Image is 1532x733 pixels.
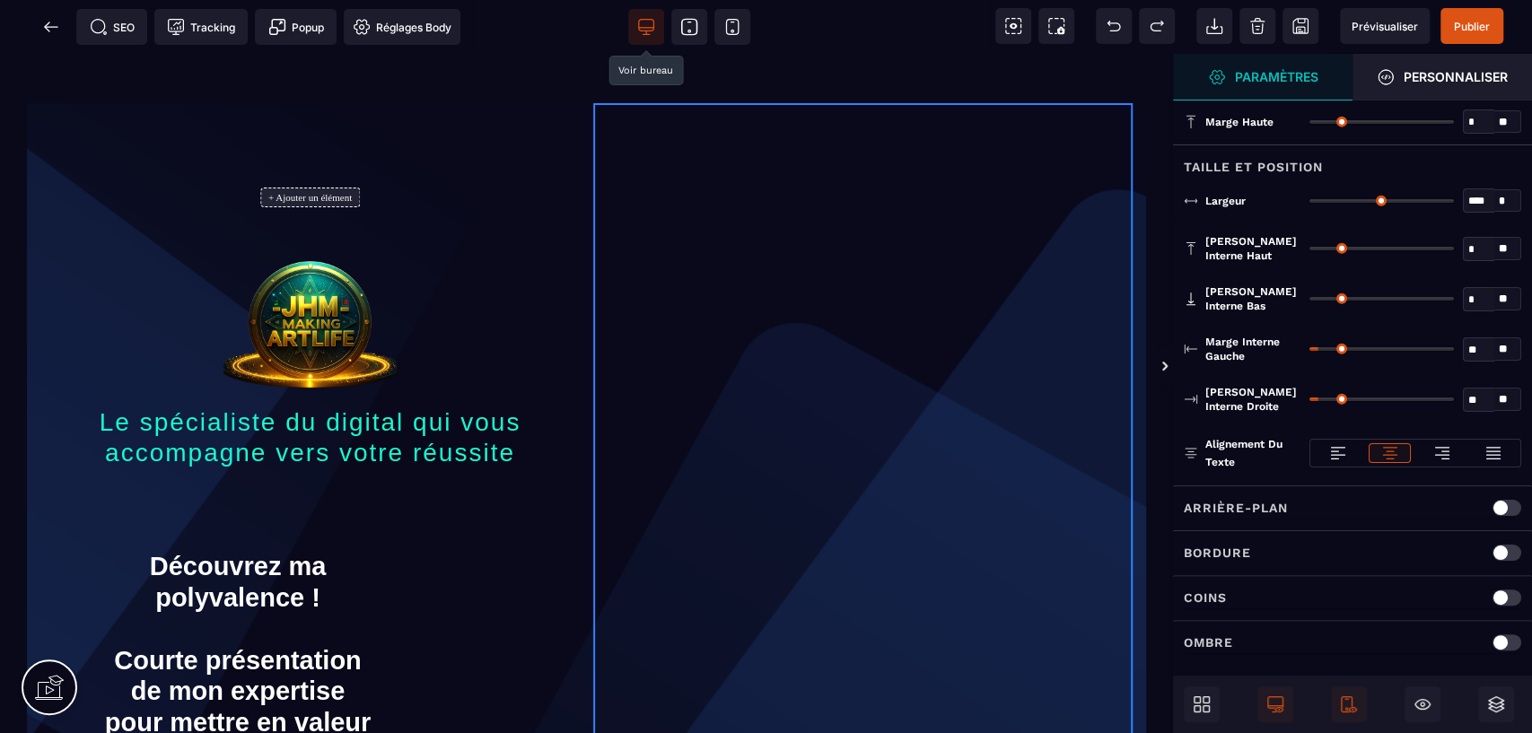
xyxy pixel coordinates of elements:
span: Défaire [1096,8,1132,44]
span: Nettoyage [1239,8,1275,44]
span: Ouvrir le gestionnaire de styles [1353,54,1532,100]
p: Ombre [1184,632,1233,653]
span: Afficher le desktop [1257,686,1293,722]
span: [PERSON_NAME] interne haut [1205,234,1300,263]
span: Retour [33,9,69,45]
span: Masquer le bloc [1405,686,1440,722]
span: [PERSON_NAME] interne droite [1205,385,1300,414]
img: da25f777a3d431e6b37ceca4ae1f9cc6_Logo2025_JHM_Making_Artlife-alpha.png [223,202,397,335]
span: Aperçu [1340,8,1430,44]
span: Réglages Body [353,18,451,36]
p: Bordure [1184,542,1251,563]
div: Taille et position [1173,144,1532,178]
p: Alignement du texte [1184,435,1300,471]
strong: Paramètres [1235,70,1318,83]
span: Métadata SEO [76,9,147,45]
p: Le spécialiste du digital qui vous accompagne vers votre réussite [54,349,566,418]
span: Capture d'écran [1038,8,1074,44]
span: Enregistrer [1283,8,1318,44]
span: [PERSON_NAME] interne bas [1205,284,1300,313]
span: Popup [268,18,324,36]
span: Prévisualiser [1352,20,1418,33]
span: Tracking [167,18,235,36]
span: SEO [90,18,135,36]
span: Voir mobile [714,9,750,45]
span: Enregistrer le contenu [1440,8,1503,44]
strong: Personnaliser [1404,70,1508,83]
span: Marge interne gauche [1205,335,1300,363]
span: Largeur [1205,194,1246,208]
span: Ouvrir le gestionnaire de styles [1173,54,1353,100]
span: Ouvrir les blocs [1184,686,1220,722]
span: Code de suivi [154,9,248,45]
span: Voir les composants [995,8,1031,44]
p: Coins [1184,587,1227,608]
span: Créer une alerte modale [255,9,337,45]
span: Rétablir [1139,8,1175,44]
span: Favicon [344,9,460,45]
span: Afficher les vues [1173,340,1191,394]
span: Marge haute [1205,115,1274,129]
span: Ouvrir les calques [1478,686,1514,722]
span: Importer [1196,8,1232,44]
p: Arrière-plan [1184,497,1288,519]
span: Voir tablette [671,9,707,45]
span: Afficher le mobile [1331,686,1367,722]
span: Voir bureau [628,9,664,45]
span: Publier [1454,20,1490,33]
